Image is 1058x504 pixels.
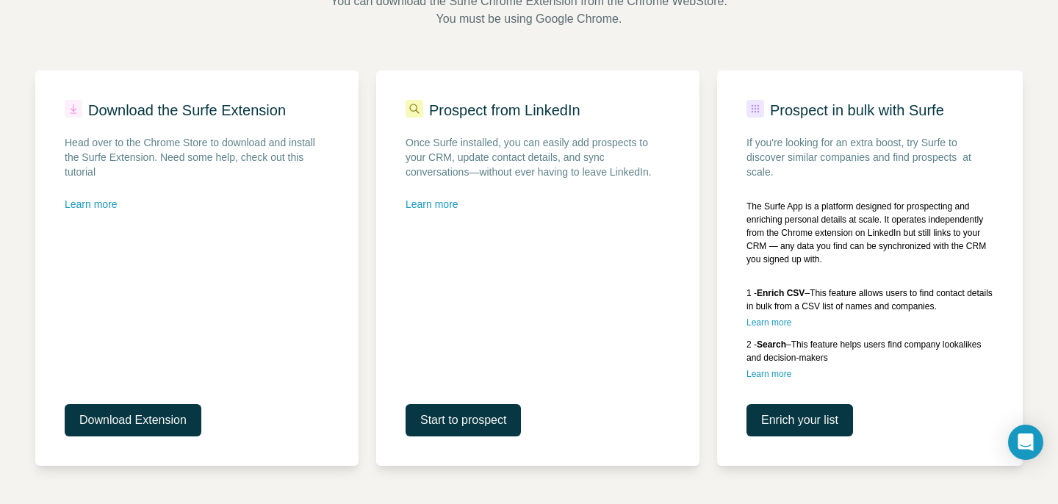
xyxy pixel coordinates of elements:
b: Enrich CSV [757,288,805,298]
span: You must be using Google Chrome. [436,10,622,28]
p: Prospect from LinkedIn [429,100,580,120]
iframe: How I TRACK my LinkedIn conversations in HubSpot [406,229,670,376]
button: Learn more [406,197,458,212]
div: The Surfe App is a platform designed for prospecting and enriching personal details at scale. It ... [746,200,993,266]
span: Enrich your list [761,411,838,429]
iframe: How to EXPORT contacts from LinkedIn to HubSpot [65,229,329,376]
span: Download Extension [79,411,187,429]
b: Search [757,339,786,350]
div: 2 - – This feature helps users find company lookalikes and decision-makers [746,338,993,364]
span: Head over to the Chrome Store to download and install the Surfe Extension. Need some help, check ... [65,135,329,179]
button: Learn more [65,197,118,212]
span: Start to prospect [420,411,506,429]
button: Learn more [746,316,791,329]
button: Download Extension [65,404,201,436]
p: Prospect in bulk with Surfe [770,100,944,120]
div: 1 - – This feature allows users to find contact details in bulk from a CSV list of names and comp... [746,287,993,313]
button: Enrich your list [746,404,853,436]
div: If you're looking for an extra boost, try Surfe to discover similar companies and find prospects ... [746,135,993,179]
p: Download the Surfe Extension [88,100,286,120]
div: Open Intercom Messenger [1008,425,1043,460]
span: Once Surfe installed, you can easily add prospects to your CRM, update contact details, and sync ... [406,135,670,179]
button: Start to prospect [406,404,521,436]
button: Learn more [746,367,791,381]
